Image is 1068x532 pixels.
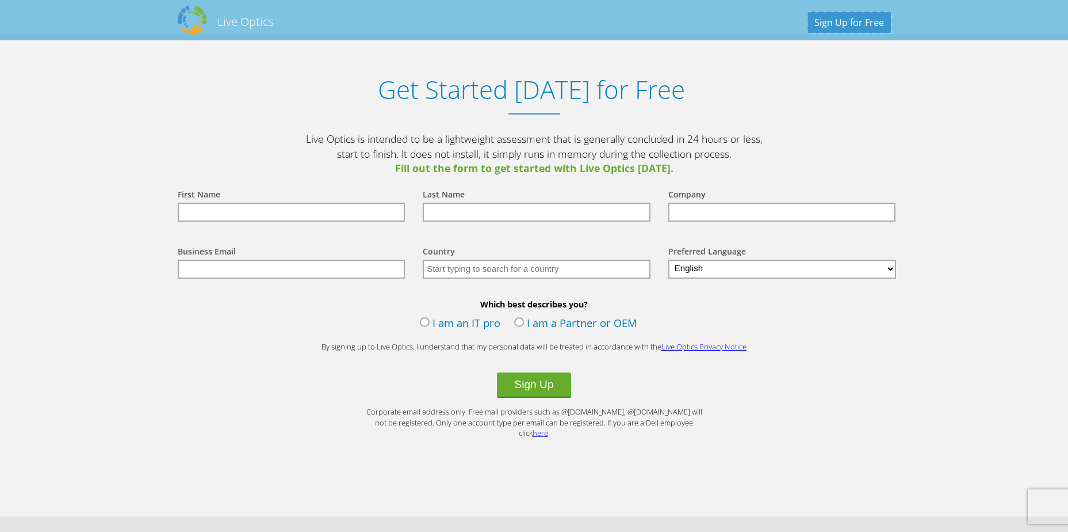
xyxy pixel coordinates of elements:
label: I am an IT pro [420,316,500,333]
label: Country [423,246,455,260]
b: Which best describes you? [166,299,902,310]
h2: Live Optics [217,14,274,29]
p: Live Optics is intended to be a lightweight assessment that is generally concluded in 24 hours or... [304,132,764,176]
button: Sign Up [497,373,571,398]
p: By signing up to Live Optics, I understand that my personal data will be treated in accordance wi... [304,341,764,352]
p: Corporate email address only. Free mail providers such as @[DOMAIN_NAME], @[DOMAIN_NAME] will not... [362,406,707,439]
input: Start typing to search for a country [423,260,650,279]
span: Fill out the form to get started with Live Optics [DATE]. [304,161,764,176]
label: I am a Partner or OEM [514,316,637,333]
h1: Get Started [DATE] for Free [166,75,897,104]
a: Sign Up for Free [807,12,891,33]
label: First Name [178,189,220,203]
label: Business Email [178,246,236,260]
a: Live Optics Privacy Notice [661,341,747,352]
img: Dell Dpack [178,6,206,35]
label: Last Name [423,189,465,203]
label: Preferred Language [668,246,746,260]
a: here [533,428,548,438]
label: Company [668,189,706,203]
